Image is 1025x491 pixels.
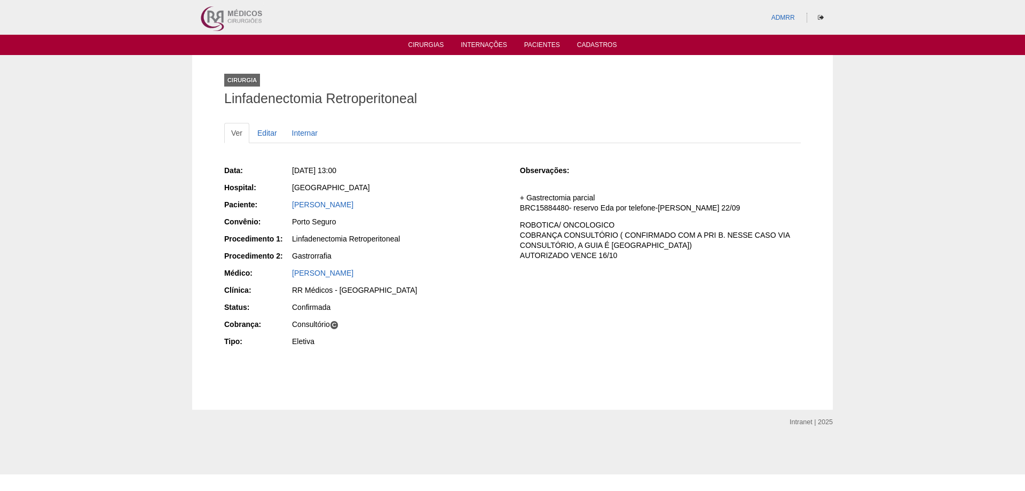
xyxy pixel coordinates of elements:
div: Procedimento 2: [224,251,291,261]
div: Eletiva [292,336,505,347]
div: Linfadenectomia Retroperitoneal [292,233,505,244]
div: Consultório [292,319,505,330]
a: Editar [250,123,284,143]
div: Intranet | 2025 [790,417,833,427]
i: Sair [818,14,824,21]
p: + Gastrectomia parcial BRC15884480- reservo Eda por telefone-[PERSON_NAME] 22/09 [520,193,801,213]
a: Pacientes [524,41,560,52]
p: ROBOTICA/ ONCOLOGICO COBRANÇA CONSULTÓRIO ( CONFIRMADO COM A PRI B. NESSE CASO VIA CONSULTÓRIO, A... [520,220,801,261]
a: ADMRR [771,14,795,21]
div: Porto Seguro [292,216,505,227]
div: Procedimento 1: [224,233,291,244]
div: Tipo: [224,336,291,347]
div: Convênio: [224,216,291,227]
div: Data: [224,165,291,176]
div: [GEOGRAPHIC_DATA] [292,182,505,193]
div: Paciente: [224,199,291,210]
div: Cirurgia [224,74,260,87]
div: RR Médicos - [GEOGRAPHIC_DATA] [292,285,505,295]
a: Internar [285,123,325,143]
div: Gastrorrafia [292,251,505,261]
a: [PERSON_NAME] [292,269,353,277]
a: Cadastros [577,41,617,52]
div: Hospital: [224,182,291,193]
h1: Linfadenectomia Retroperitoneal [224,92,801,105]
div: Confirmada [292,302,505,313]
a: Ver [224,123,249,143]
div: Médico: [224,268,291,278]
span: C [330,321,339,330]
div: Status: [224,302,291,313]
a: [PERSON_NAME] [292,200,353,209]
a: Internações [461,41,507,52]
div: Clínica: [224,285,291,295]
div: Cobrança: [224,319,291,330]
span: [DATE] 13:00 [292,166,336,175]
div: Observações: [520,165,587,176]
a: Cirurgias [408,41,444,52]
